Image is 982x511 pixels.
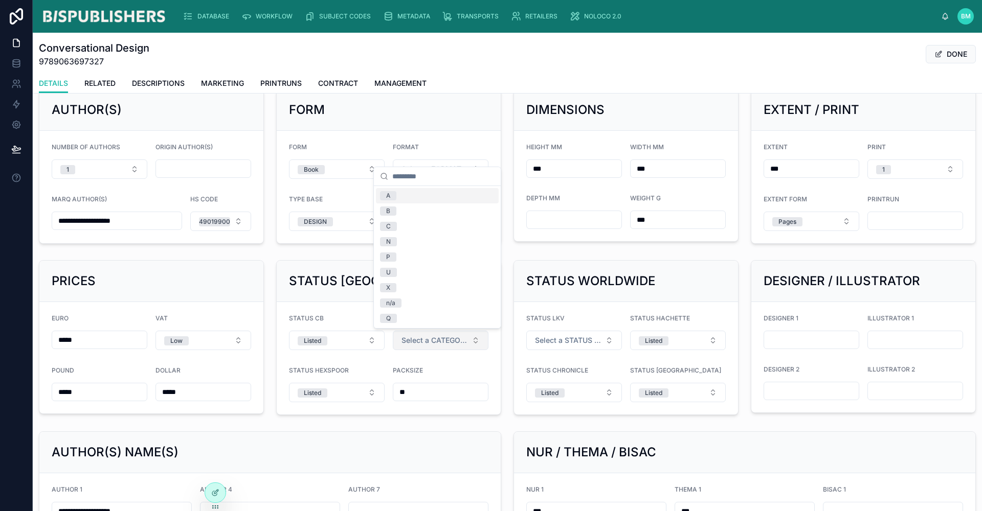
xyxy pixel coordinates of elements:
[289,331,385,350] button: Select Button
[526,444,656,460] h2: NUR / THEMA / BISAC
[386,283,390,292] div: X
[764,273,920,289] h2: DESIGNER / ILLUSTRATOR
[526,194,560,202] span: DEPTH MM
[567,7,629,26] a: NOLOCO 2.0
[52,159,147,179] button: Select Button
[630,366,721,374] span: STATUS [GEOGRAPHIC_DATA]
[155,314,168,322] span: VAT
[374,186,501,328] div: Suggestions
[84,78,116,88] span: RELATED
[197,12,229,20] span: DATABASE
[318,74,358,95] a: CONTRACT
[645,336,662,345] div: Listed
[380,7,437,26] a: METADATA
[926,45,976,63] button: DONE
[882,165,885,174] div: 1
[764,143,788,151] span: EXTENT
[289,366,349,374] span: STATUS HEXSPOOR
[256,12,293,20] span: WORKFLOW
[764,212,859,231] button: Select Button
[867,365,915,373] span: ILLUSTRATOR 2
[304,388,321,398] div: Listed
[386,298,395,308] div: n/a
[961,12,971,20] span: BM
[526,143,562,151] span: HEIGHT MM
[401,164,461,174] span: Select a FORMAT
[386,237,391,246] div: N
[39,78,68,88] span: DETAILS
[155,331,251,350] button: Select Button
[319,12,371,20] span: SUBJECT CODES
[393,331,488,350] button: Select Button
[289,195,323,203] span: TYPE BASE
[84,74,116,95] a: RELATED
[260,74,302,95] a: PRINTRUNS
[541,388,559,398] div: Listed
[439,7,506,26] a: TRANSPORTS
[457,12,499,20] span: TRANSPORTS
[52,314,69,322] span: EURO
[52,143,120,151] span: NUMBER OF AUTHORS
[199,217,230,226] div: 49019900
[304,336,321,345] div: Listed
[52,273,96,289] h2: PRICES
[630,331,726,350] button: Select Button
[289,143,307,151] span: FORM
[318,78,358,88] span: CONTRACT
[630,314,690,322] span: STATUS HACHETTE
[289,102,325,118] h2: FORM
[764,102,859,118] h2: EXTENT / PRINT
[525,12,557,20] span: RETAILERS
[386,252,390,262] div: P
[526,485,544,493] span: NUR 1
[630,194,661,202] span: WEIGHT G
[393,366,423,374] span: PACKSIZE
[867,143,886,151] span: PRINT
[52,444,178,460] h2: AUTHOR(S) NAME(S)
[200,485,232,493] span: AUTHOR 4
[132,78,185,88] span: DESCRIPTIONS
[170,336,183,345] div: Low
[526,366,588,374] span: STATUS CHRONICLE
[52,366,74,374] span: POUND
[867,159,963,179] button: Select Button
[180,7,236,26] a: DATABASE
[526,383,622,402] button: Select Button
[764,365,799,373] span: DESIGNER 2
[584,12,621,20] span: NOLOCO 2.0
[52,195,107,203] span: MARQ AUTHOR(S)
[260,78,302,88] span: PRINTRUNS
[52,485,82,493] span: AUTHOR 1
[393,159,488,179] button: Select Button
[39,41,149,55] h1: Conversational Design
[201,74,244,95] a: MARKETING
[764,314,798,322] span: DESIGNER 1
[289,273,468,289] h2: STATUS [GEOGRAPHIC_DATA]
[66,165,69,174] div: 1
[535,335,601,345] span: Select a STATUS LKV
[155,143,213,151] span: ORIGIN AUTHOR(S)
[823,485,846,493] span: BISAC 1
[393,143,419,151] span: FORMAT
[526,314,565,322] span: STATUS LKV
[155,366,181,374] span: DOLLAR
[41,8,167,25] img: App logo
[386,268,391,277] div: U
[374,78,427,88] span: MANAGEMENT
[238,7,300,26] a: WORKFLOW
[289,159,385,179] button: Select Button
[289,383,385,402] button: Select Button
[526,273,655,289] h2: STATUS WORLDWIDE
[304,165,319,174] div: Book
[764,195,807,203] span: EXTENT FORM
[401,335,467,345] span: Select a CATEGORY
[778,217,796,226] div: Pages
[39,55,149,67] span: 9789063697327
[175,5,941,28] div: scrollable content
[289,314,324,322] span: STATUS CB
[386,191,390,200] div: A
[39,74,68,94] a: DETAILS
[302,7,378,26] a: SUBJECT CODES
[526,331,622,350] button: Select Button
[374,74,427,95] a: MANAGEMENT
